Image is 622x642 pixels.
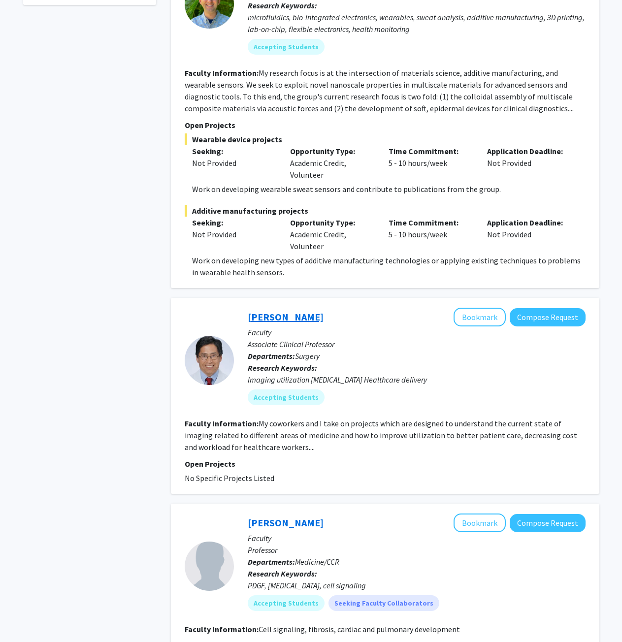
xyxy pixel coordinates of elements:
[487,217,571,228] p: Application Deadline:
[248,579,586,591] div: PDGF, [MEDICAL_DATA], cell signaling
[248,516,324,529] a: [PERSON_NAME]
[328,595,439,611] mat-chip: Seeking Faculty Collaborators
[192,217,276,228] p: Seeking:
[192,145,276,157] p: Seeking:
[248,326,586,338] p: Faculty
[248,389,325,405] mat-chip: Accepting Students
[290,145,374,157] p: Opportunity Type:
[248,311,324,323] a: [PERSON_NAME]
[185,473,274,483] span: No Specific Projects Listed
[248,595,325,611] mat-chip: Accepting Students
[454,514,506,532] button: Add Michelle Tallquist to Bookmarks
[248,338,586,350] p: Associate Clinical Professor
[454,308,506,326] button: Add hyo-Chun Yoon to Bookmarks
[283,145,381,181] div: Academic Credit, Volunteer
[185,458,586,470] p: Open Projects
[248,0,317,10] b: Research Keywords:
[192,228,276,240] div: Not Provided
[510,308,586,326] button: Compose Request to hyo-Chun Yoon
[389,145,472,157] p: Time Commitment:
[248,544,586,556] p: Professor
[295,351,320,361] span: Surgery
[389,217,472,228] p: Time Commitment:
[185,68,574,113] fg-read-more: My research focus is at the intersection of materials science, additive manufacturing, and wearab...
[381,217,480,252] div: 5 - 10 hours/week
[248,532,586,544] p: Faculty
[192,157,276,169] div: Not Provided
[480,217,578,252] div: Not Provided
[248,351,295,361] b: Departments:
[248,363,317,373] b: Research Keywords:
[480,145,578,181] div: Not Provided
[295,557,339,567] span: Medicine/CCR
[259,624,460,634] fg-read-more: Cell signaling, fibrosis, cardiac and pulmonary development
[248,569,317,578] b: Research Keywords:
[185,624,259,634] b: Faculty Information:
[185,68,259,78] b: Faculty Information:
[185,205,586,217] span: Additive manufacturing projects
[248,11,586,35] div: microfluidics, bio-integrated electronics, wearables, sweat analysis, additive manufacturing, 3D ...
[248,557,295,567] b: Departments:
[248,39,325,55] mat-chip: Accepting Students
[290,217,374,228] p: Opportunity Type:
[248,374,586,385] div: Imaging utilization [MEDICAL_DATA] Healthcare delivery
[7,598,42,635] iframe: Chat
[487,145,571,157] p: Application Deadline:
[185,133,586,145] span: Wearable device projects
[192,255,586,278] p: Work on developing new types of additive manufacturing technologies or applying existing techniqu...
[510,514,586,532] button: Compose Request to Michelle Tallquist
[283,217,381,252] div: Academic Credit, Volunteer
[192,183,586,195] p: Work on developing wearable sweat sensors and contribute to publications from the group.
[381,145,480,181] div: 5 - 10 hours/week
[185,418,259,428] b: Faculty Information:
[185,418,577,452] fg-read-more: My coworkers and I take on projects which are designed to understand the current state of imaging...
[185,119,586,131] p: Open Projects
